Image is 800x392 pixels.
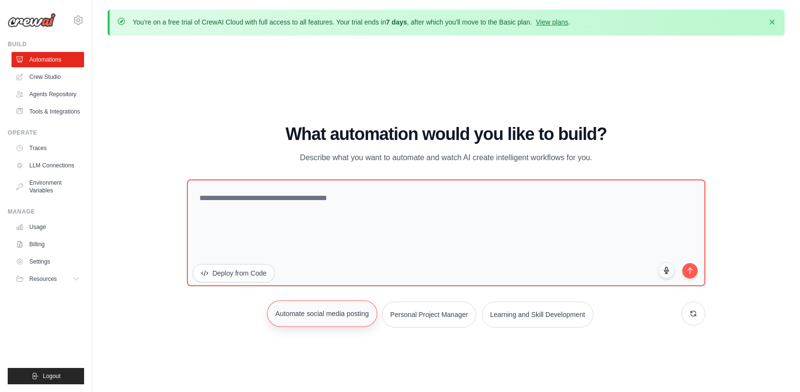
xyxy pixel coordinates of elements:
p: Describe what you want to automate and watch AI create intelligent workflows for you. [285,152,608,164]
a: Traces [12,140,84,156]
div: Manage [8,208,84,215]
button: Automate social media posting [267,300,377,327]
span: Logout [43,372,61,380]
a: Environment Variables [12,175,84,198]
a: Usage [12,219,84,235]
button: Personal Project Manager [382,302,476,328]
a: Crew Studio [12,69,84,85]
a: Automations [12,52,84,67]
a: LLM Connections [12,158,84,173]
img: Logo [8,13,56,27]
span: Resources [29,275,57,283]
a: Billing [12,237,84,252]
h1: What automation would you like to build? [187,125,705,144]
a: Agents Repository [12,87,84,102]
a: Settings [12,254,84,269]
button: Deploy from Code [193,264,275,282]
strong: 7 days [386,18,407,26]
div: Build [8,40,84,48]
div: Operate [8,129,84,137]
p: You're on a free trial of CrewAI Cloud with full access to all features. Your trial ends in , aft... [133,17,570,27]
button: Logout [8,368,84,384]
button: Resources [12,271,84,287]
a: Tools & Integrations [12,104,84,119]
a: View plans [536,18,568,26]
iframe: Chat Widget [752,346,800,392]
button: Learning and Skill Development [482,302,593,328]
